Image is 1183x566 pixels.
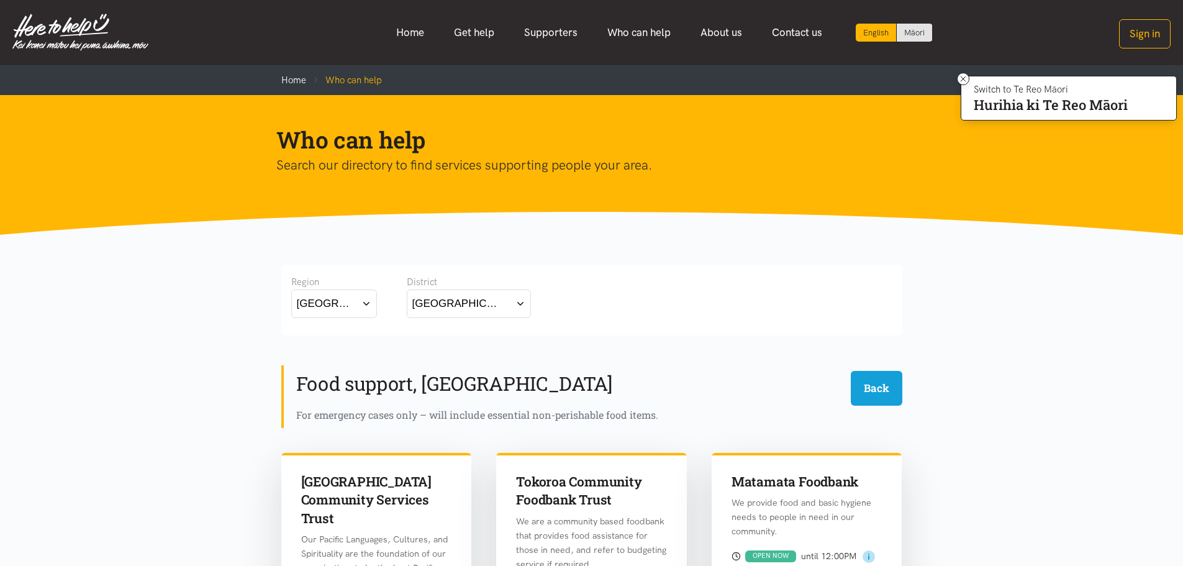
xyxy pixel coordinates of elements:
[281,75,306,86] a: Home
[592,19,686,46] a: Who can help
[276,125,887,155] h1: Who can help
[12,14,148,51] img: Home
[851,371,902,405] button: Back
[412,295,503,312] div: [GEOGRAPHIC_DATA]
[291,290,377,317] button: [GEOGRAPHIC_DATA]
[856,24,897,42] div: Current language
[745,550,796,562] div: OPEN NOW
[974,86,1128,93] p: Switch to Te Reo Māori
[301,473,452,527] h3: [GEOGRAPHIC_DATA] Community Services Trust
[686,19,757,46] a: About us
[276,155,887,176] p: Search our directory to find services supporting people your area.
[1119,19,1171,48] button: Sign in
[291,275,377,290] div: Region
[381,19,439,46] a: Home
[974,99,1128,111] p: Hurihia ki Te Reo Māori
[296,407,902,423] div: For emergency cases only – will include essential non-perishable food items.
[439,19,509,46] a: Get help
[296,371,612,397] h2: Food support, [GEOGRAPHIC_DATA]
[516,473,667,509] h3: Tokoroa Community Foodbank Trust
[509,19,592,46] a: Supporters
[732,549,882,564] div: until 12:00PM
[407,290,531,317] button: [GEOGRAPHIC_DATA]
[732,473,882,491] h3: Matamata Foodbank
[306,73,382,88] li: Who can help
[856,24,933,42] div: Language toggle
[897,24,932,42] a: Switch to Te Reo Māori
[732,496,882,539] p: We provide food and basic hygiene needs to people in need in our community.
[757,19,837,46] a: Contact us
[407,275,531,290] div: District
[297,295,356,312] div: [GEOGRAPHIC_DATA]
